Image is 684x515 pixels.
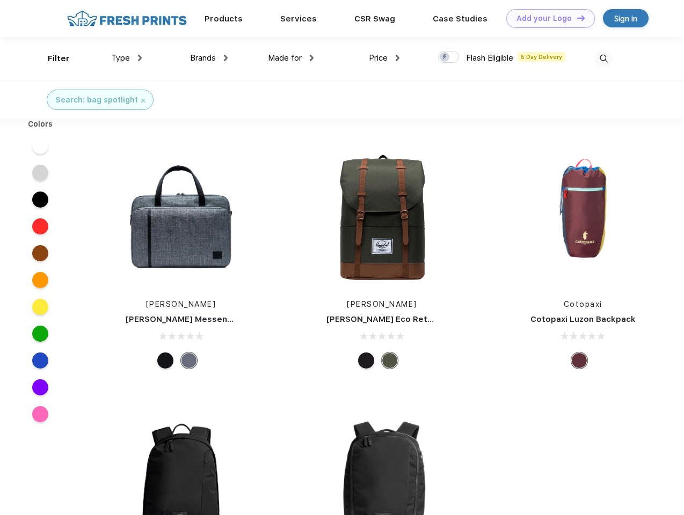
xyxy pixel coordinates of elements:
[530,314,636,324] a: Cotopaxi Luzon Backpack
[205,14,243,24] a: Products
[126,314,242,324] a: [PERSON_NAME] Messenger
[64,9,190,28] img: fo%20logo%202.webp
[466,53,513,63] span: Flash Eligible
[603,9,649,27] a: Sign in
[396,55,399,61] img: dropdown.png
[326,314,546,324] a: [PERSON_NAME] Eco Retreat 15" Computer Backpack
[614,12,637,25] div: Sign in
[358,352,374,369] div: Black
[141,99,145,102] img: filter_cancel.svg
[111,53,130,63] span: Type
[20,119,61,130] div: Colors
[347,300,417,308] a: [PERSON_NAME]
[310,55,314,61] img: dropdown.png
[382,352,398,369] div: Forest
[110,145,252,288] img: func=resize&h=266
[518,52,565,62] span: 5 Day Delivery
[516,14,572,23] div: Add your Logo
[48,53,70,65] div: Filter
[224,55,228,61] img: dropdown.png
[595,50,613,68] img: desktop_search.svg
[138,55,142,61] img: dropdown.png
[190,53,216,63] span: Brands
[564,300,602,308] a: Cotopaxi
[571,352,587,369] div: Surprise
[181,352,197,369] div: Raven Crosshatch
[146,300,216,308] a: [PERSON_NAME]
[157,352,173,369] div: Black
[310,145,453,288] img: func=resize&h=266
[55,94,138,106] div: Search: bag spotlight
[577,15,585,21] img: DT
[268,53,302,63] span: Made for
[512,145,654,288] img: func=resize&h=266
[369,53,388,63] span: Price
